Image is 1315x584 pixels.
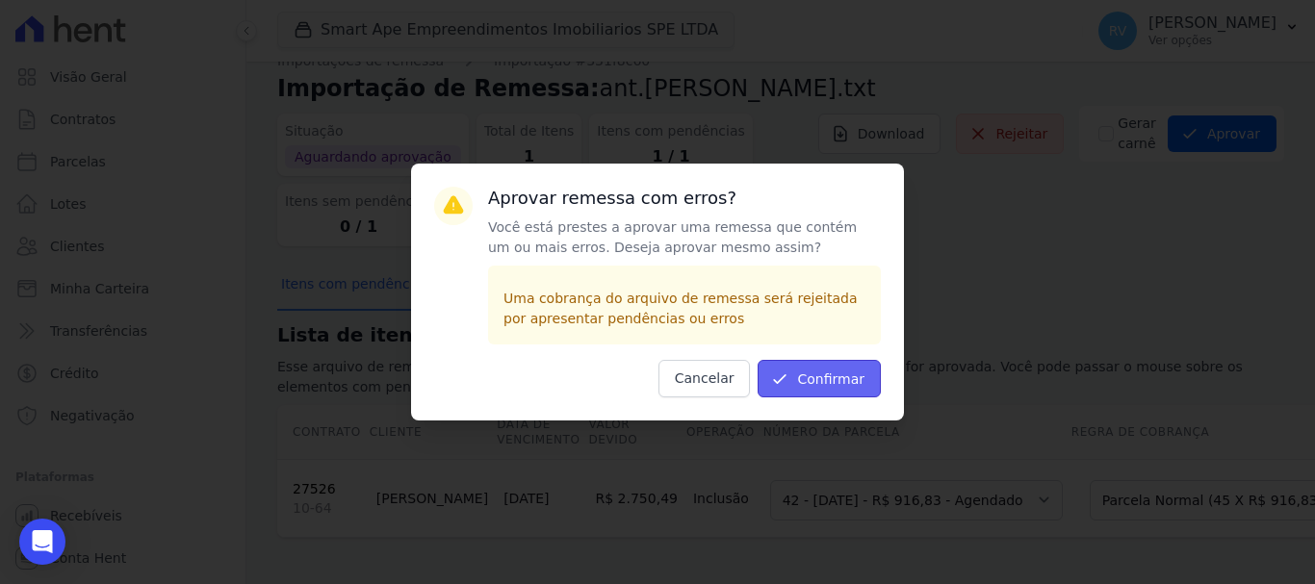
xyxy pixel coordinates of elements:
[658,360,751,397] button: Cancelar
[488,187,881,210] h3: Aprovar remessa com erros?
[758,360,881,397] button: Confirmar
[19,519,65,565] div: Open Intercom Messenger
[503,289,865,329] p: Uma cobrança do arquivo de remessa será rejeitada por apresentar pendências ou erros
[488,217,881,258] p: Você está prestes a aprovar uma remessa que contém um ou mais erros. Deseja aprovar mesmo assim?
